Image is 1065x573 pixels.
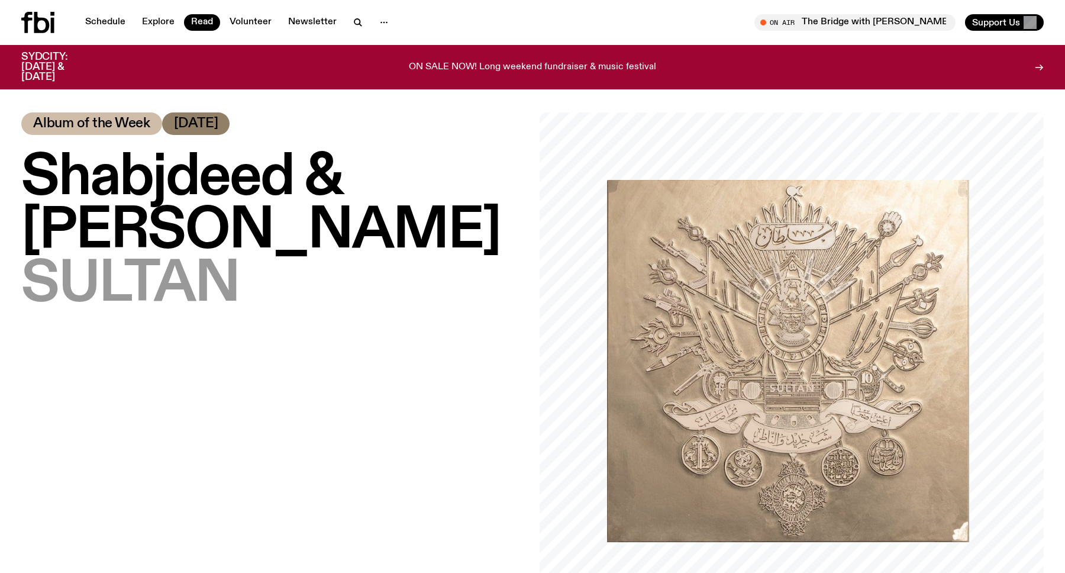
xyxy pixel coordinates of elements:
[135,14,182,31] a: Explore
[174,117,218,130] span: [DATE]
[754,14,956,31] button: On AirThe Bridge with [PERSON_NAME]
[21,149,501,261] span: Shabjdeed & [PERSON_NAME]
[21,52,97,82] h3: SYDCITY: [DATE] & [DATE]
[409,62,656,73] p: ON SALE NOW! Long weekend fundraiser & music festival
[33,117,150,130] span: Album of the Week
[607,180,969,542] img: a champagne gold crest of arms, with arabic inscriptions
[184,14,220,31] a: Read
[78,14,133,31] a: Schedule
[281,14,344,31] a: Newsletter
[965,14,1044,31] button: Support Us
[222,14,279,31] a: Volunteer
[21,255,239,314] span: SULTAN
[972,17,1020,28] span: Support Us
